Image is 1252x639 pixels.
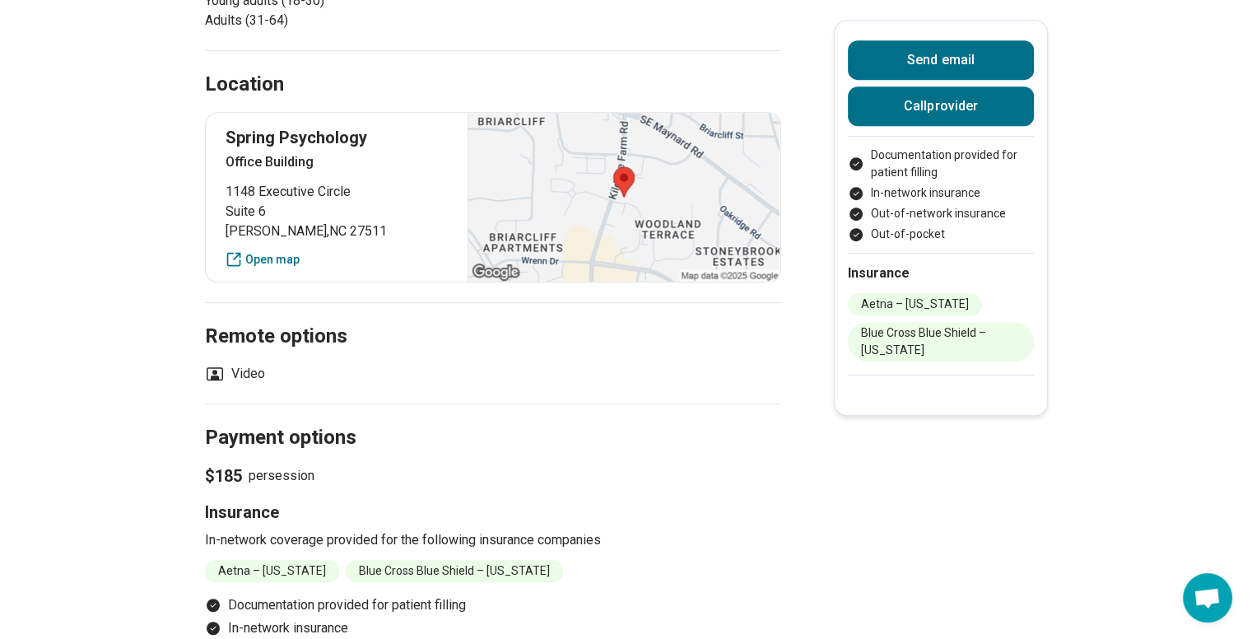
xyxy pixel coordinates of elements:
[848,147,1034,243] ul: Payment options
[226,126,449,149] p: Spring Psychology
[205,501,781,524] h3: Insurance
[848,293,982,315] li: Aetna – [US_STATE]
[848,264,1034,283] h2: Insurance
[848,184,1034,202] li: In-network insurance
[226,182,449,202] span: 1148 Executive Circle
[848,322,1034,361] li: Blue Cross Blue Shield – [US_STATE]
[848,40,1034,80] button: Send email
[205,595,781,615] li: Documentation provided for patient filling
[205,530,781,550] p: In-network coverage provided for the following insurance companies
[205,464,781,487] p: per session
[848,205,1034,222] li: Out-of-network insurance
[226,251,449,268] a: Open map
[205,364,265,384] li: Video
[205,71,284,99] h2: Location
[226,222,449,241] span: [PERSON_NAME] , NC 27511
[205,464,242,487] span: $185
[205,618,781,638] li: In-network insurance
[205,283,781,351] h2: Remote options
[346,560,563,582] li: Blue Cross Blue Shield – [US_STATE]
[1183,573,1232,623] div: Open chat
[226,202,449,222] span: Suite 6
[848,226,1034,243] li: Out-of-pocket
[848,86,1034,126] button: Callprovider
[848,147,1034,181] li: Documentation provided for patient filling
[205,385,781,452] h2: Payment options
[205,11,486,30] li: Adults (31-64)
[205,560,339,582] li: Aetna – [US_STATE]
[226,152,449,172] p: Office Building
